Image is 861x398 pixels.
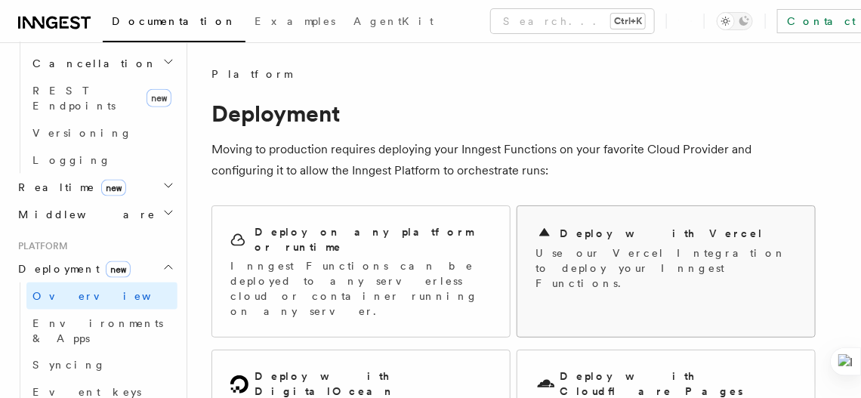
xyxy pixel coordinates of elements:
[245,5,344,41] a: Examples
[255,224,492,255] h2: Deploy on any platform or runtime
[717,12,753,30] button: Toggle dark mode
[32,85,116,112] span: REST Endpoints
[32,290,188,302] span: Overview
[12,174,177,201] button: Realtimenew
[353,15,434,27] span: AgentKit
[535,245,797,291] p: Use our Vercel Integration to deploy your Inngest Functions.
[26,56,157,71] span: Cancellation
[32,317,163,344] span: Environments & Apps
[344,5,443,41] a: AgentKit
[611,14,645,29] kbd: Ctrl+K
[32,127,132,139] span: Versioning
[26,282,177,310] a: Overview
[255,15,335,27] span: Examples
[12,207,156,222] span: Middleware
[211,66,292,82] span: Platform
[230,258,492,319] p: Inngest Functions can be deployed to any serverless cloud or container running on any server.
[26,77,177,119] a: REST Endpointsnew
[12,261,131,276] span: Deployment
[535,374,557,395] svg: Cloudflare
[26,50,177,77] button: Cancellation
[103,5,245,42] a: Documentation
[32,359,106,372] span: Syncing
[106,261,131,278] span: new
[491,9,654,33] button: Search...Ctrl+K
[12,255,177,282] button: Deploymentnew
[26,119,177,147] a: Versioning
[211,139,816,181] p: Moving to production requires deploying your Inngest Functions on your favorite Cloud Provider an...
[112,15,236,27] span: Documentation
[12,201,177,228] button: Middleware
[211,100,816,127] h1: Deployment
[101,180,126,196] span: new
[26,352,177,379] a: Syncing
[560,226,764,241] h2: Deploy with Vercel
[26,147,177,174] a: Logging
[32,154,111,166] span: Logging
[26,310,177,352] a: Environments & Apps
[147,89,171,107] span: new
[211,205,511,338] a: Deploy on any platform or runtimeInngest Functions can be deployed to any serverless cloud or con...
[12,240,68,252] span: Platform
[12,180,126,195] span: Realtime
[517,205,816,338] a: Deploy with VercelUse our Vercel Integration to deploy your Inngest Functions.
